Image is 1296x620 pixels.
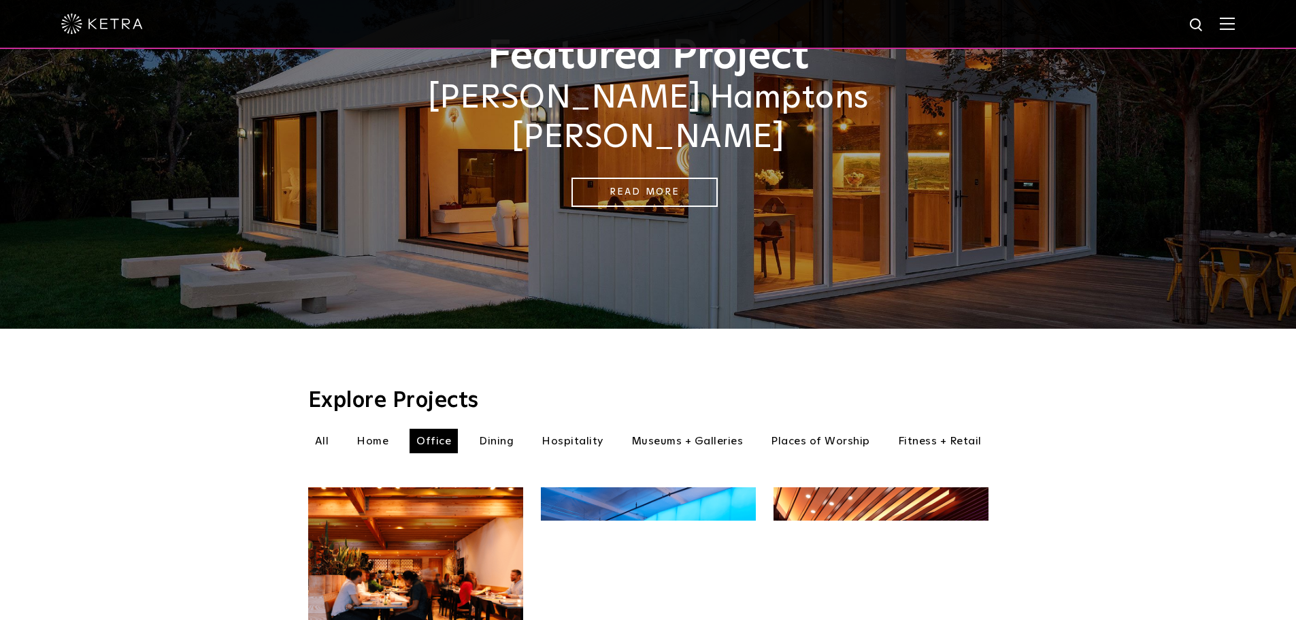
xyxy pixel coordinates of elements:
h3: Explore Projects [308,390,988,412]
img: Hamburger%20Nav.svg [1220,17,1235,30]
li: Places of Worship [764,429,877,453]
li: Hospitality [535,429,610,453]
img: ketra-logo-2019-white [61,14,143,34]
li: Dining [472,429,520,453]
li: Office [410,429,458,453]
h2: [PERSON_NAME] Hamptons [PERSON_NAME] [308,79,988,157]
li: Home [350,429,395,453]
li: Museums + Galleries [625,429,750,453]
li: Fitness + Retail [891,429,988,453]
h1: Featured Project [308,34,988,79]
img: search icon [1189,17,1206,34]
a: Read More [571,178,718,207]
li: All [308,429,336,453]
